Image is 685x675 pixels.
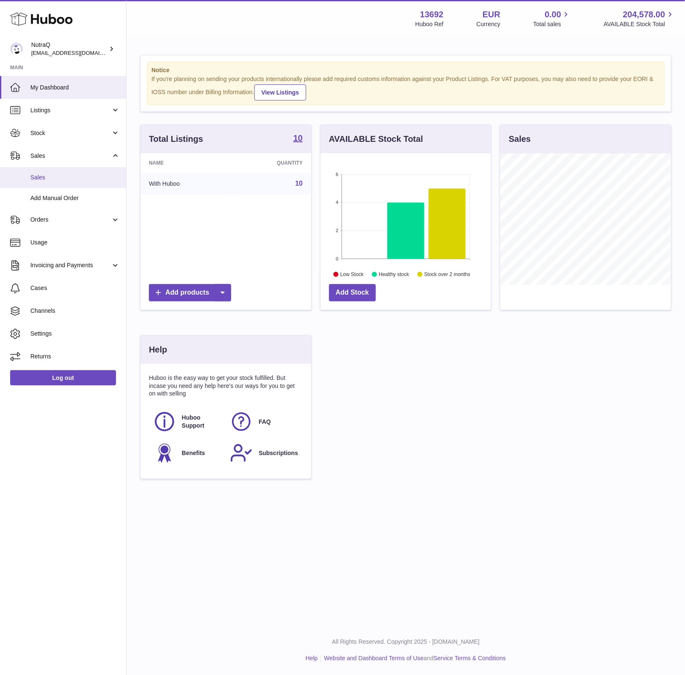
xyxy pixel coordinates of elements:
span: Sales [30,152,111,160]
a: Add products [149,284,231,301]
span: 204,578.00 [623,9,665,20]
text: 2 [336,228,338,233]
div: Currency [477,20,501,28]
span: Channels [30,307,120,315]
span: Benefits [182,449,205,457]
th: Name [140,153,230,173]
a: Website and Dashboard Terms of Use [324,655,423,661]
p: Huboo is the easy way to get your stock fulfilled. But incase you need any help here's our ways f... [149,374,303,398]
div: Huboo Ref [415,20,444,28]
h3: Help [149,344,167,355]
a: Log out [10,370,116,385]
a: Help [306,655,318,661]
li: and [321,654,506,662]
a: Add Stock [329,284,376,301]
img: log@nutraq.com [10,43,23,55]
text: 0 [336,256,338,261]
text: 6 [336,172,338,177]
a: Service Terms & Conditions [434,655,506,661]
a: 10 [293,134,302,144]
span: Subscriptions [259,449,298,457]
text: Low Stock [340,271,364,277]
strong: Notice [151,66,660,74]
span: AVAILABLE Stock Total [604,20,675,28]
a: Huboo Support [153,410,221,433]
span: Invoicing and Payments [30,261,111,269]
span: Total sales [533,20,571,28]
span: My Dashboard [30,84,120,92]
a: 10 [295,180,303,187]
span: Sales [30,173,120,182]
div: If you're planning on sending your products internationally please add required customs informati... [151,75,660,100]
span: Stock [30,129,111,137]
span: [EMAIL_ADDRESS][DOMAIN_NAME] [31,49,124,56]
p: All Rights Reserved. Copyright 2025 - [DOMAIN_NAME] [133,638,678,646]
td: With Huboo [140,173,230,195]
strong: EUR [483,9,500,20]
span: Huboo Support [182,414,221,430]
span: Settings [30,330,120,338]
strong: 10 [293,134,302,142]
h3: Total Listings [149,133,203,145]
span: FAQ [259,418,271,426]
span: Returns [30,352,120,361]
h3: Sales [509,133,531,145]
strong: 13692 [420,9,444,20]
text: 4 [336,200,338,205]
text: Healthy stock [379,271,410,277]
a: Subscriptions [230,442,298,464]
span: Listings [30,106,111,114]
text: Stock over 2 months [424,271,470,277]
span: Orders [30,216,111,224]
a: Benefits [153,442,221,464]
a: 0.00 Total sales [533,9,571,28]
a: View Listings [254,84,306,100]
a: 204,578.00 AVAILABLE Stock Total [604,9,675,28]
div: NutraQ [31,41,107,57]
span: 0.00 [545,9,561,20]
span: Add Manual Order [30,194,120,202]
a: FAQ [230,410,298,433]
span: Usage [30,239,120,247]
h3: AVAILABLE Stock Total [329,133,423,145]
span: Cases [30,284,120,292]
th: Quantity [230,153,311,173]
